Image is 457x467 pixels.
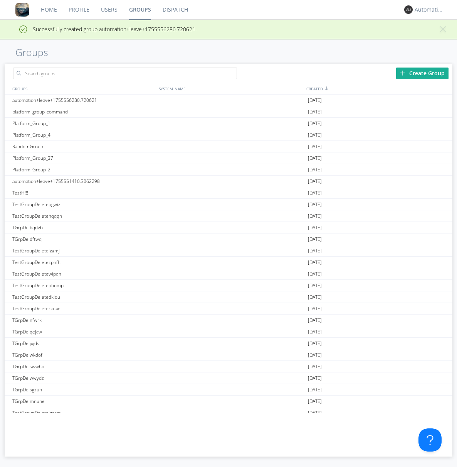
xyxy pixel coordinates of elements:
[308,129,322,141] span: [DATE]
[10,291,157,303] div: TestGroupDeletedklou
[10,176,157,187] div: automation+leave+1755551410.3062298
[308,222,322,233] span: [DATE]
[5,210,452,222] a: TestGroupDeletehqqqn[DATE]
[5,129,452,141] a: Platform_Group_4[DATE]
[308,303,322,315] span: [DATE]
[308,384,322,396] span: [DATE]
[10,106,157,117] div: platform_group_command
[5,268,452,280] a: TestGroupDeletewipqn[DATE]
[10,268,157,279] div: TestGroupDeletewipqn
[10,384,157,395] div: TGrpDelsgzuh
[308,176,322,187] span: [DATE]
[10,349,157,360] div: TGrpDelwkdof
[308,210,322,222] span: [DATE]
[308,164,322,176] span: [DATE]
[5,106,452,118] a: platform_group_command[DATE]
[308,95,322,106] span: [DATE]
[157,83,304,94] div: SYSTEM_NAME
[10,233,157,245] div: TGrpDeldftwq
[5,233,452,245] a: TGrpDeldftwq[DATE]
[308,141,322,152] span: [DATE]
[308,187,322,199] span: [DATE]
[10,303,157,314] div: TestGroupDeleterkuac
[5,315,452,326] a: TGrpDelnfwrk[DATE]
[5,187,452,199] a: TestH!!![DATE]
[10,222,157,233] div: TGrpDelbqdvb
[396,68,449,79] div: Create Group
[5,280,452,291] a: TestGroupDeletepbomp[DATE]
[308,396,322,407] span: [DATE]
[5,338,452,349] a: TGrpDeljxjds[DATE]
[10,361,157,372] div: TGrpDelswwho
[15,3,29,17] img: 8ff700cf5bab4eb8a436322861af2272
[10,257,157,268] div: TestGroupDeletezpnfh
[5,141,452,152] a: RandomGroup[DATE]
[10,118,157,129] div: Platform_Group_1
[10,129,157,140] div: Platform_Group_4
[5,118,452,129] a: Platform_Group_1[DATE]
[10,152,157,164] div: Platform_Group_37
[5,349,452,361] a: TGrpDelwkdof[DATE]
[308,152,322,164] span: [DATE]
[308,106,322,118] span: [DATE]
[400,70,405,76] img: plus.svg
[308,118,322,129] span: [DATE]
[10,280,157,291] div: TestGroupDeletepbomp
[308,199,322,210] span: [DATE]
[10,141,157,152] div: RandomGroup
[6,25,197,33] span: Successfully created group automation+leave+1755556280.720621.
[10,245,157,256] div: TestGroupDeletelzamj
[10,210,157,222] div: TestGroupDeletehqqqn
[10,326,157,337] div: TGrpDelqejcw
[10,338,157,349] div: TGrpDeljxjds
[5,176,452,187] a: automation+leave+1755551410.3062298[DATE]
[15,47,457,58] h1: Groups
[5,222,452,233] a: TGrpDelbqdvb[DATE]
[5,245,452,257] a: TestGroupDeletelzamj[DATE]
[5,326,452,338] a: TGrpDelqejcw[DATE]
[308,361,322,372] span: [DATE]
[10,407,157,418] div: TestGroupDeletejzcam
[10,83,155,94] div: GROUPS
[308,257,322,268] span: [DATE]
[10,396,157,407] div: TGrpDelmnune
[304,83,453,94] div: CREATED
[10,315,157,326] div: TGrpDelnfwrk
[5,257,452,268] a: TestGroupDeletezpnfh[DATE]
[10,164,157,175] div: Platform_Group_2
[5,384,452,396] a: TGrpDelsgzuh[DATE]
[308,372,322,384] span: [DATE]
[308,245,322,257] span: [DATE]
[10,372,157,384] div: TGrpDelwwydz
[308,315,322,326] span: [DATE]
[13,68,237,79] input: Search groups
[308,326,322,338] span: [DATE]
[308,338,322,349] span: [DATE]
[308,280,322,291] span: [DATE]
[5,407,452,419] a: TestGroupDeletejzcam[DATE]
[404,5,413,14] img: 373638.png
[308,349,322,361] span: [DATE]
[5,303,452,315] a: TestGroupDeleterkuac[DATE]
[415,6,444,14] div: Automation+0004
[308,268,322,280] span: [DATE]
[10,187,157,198] div: TestH!!!
[5,291,452,303] a: TestGroupDeletedklou[DATE]
[5,396,452,407] a: TGrpDelmnune[DATE]
[308,233,322,245] span: [DATE]
[5,199,452,210] a: TestGroupDeletepgwiz[DATE]
[5,152,452,164] a: Platform_Group_37[DATE]
[5,372,452,384] a: TGrpDelwwydz[DATE]
[5,361,452,372] a: TGrpDelswwho[DATE]
[10,95,157,106] div: automation+leave+1755556280.720621
[308,407,322,419] span: [DATE]
[10,199,157,210] div: TestGroupDeletepgwiz
[308,291,322,303] span: [DATE]
[5,164,452,176] a: Platform_Group_2[DATE]
[418,428,442,452] iframe: Toggle Customer Support
[5,95,452,106] a: automation+leave+1755556280.720621[DATE]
